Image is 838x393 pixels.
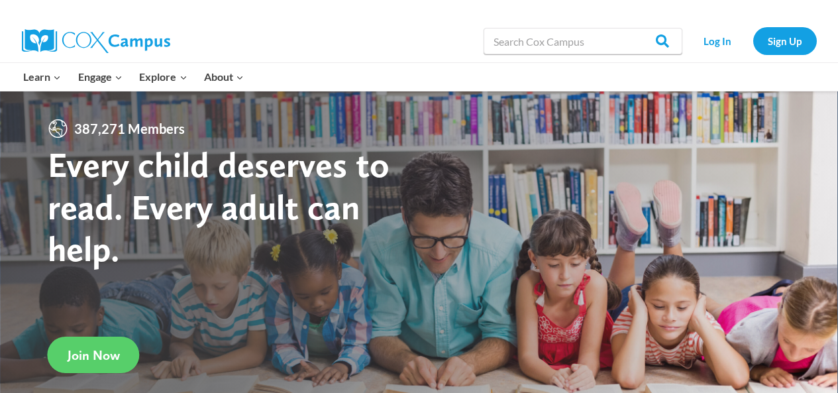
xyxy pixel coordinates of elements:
[78,68,123,85] span: Engage
[48,337,140,373] a: Join Now
[753,27,817,54] a: Sign Up
[15,63,252,91] nav: Primary Navigation
[689,27,817,54] nav: Secondary Navigation
[23,68,61,85] span: Learn
[68,347,120,363] span: Join Now
[484,28,682,54] input: Search Cox Campus
[48,143,390,270] strong: Every child deserves to read. Every adult can help.
[22,29,170,53] img: Cox Campus
[204,68,244,85] span: About
[689,27,747,54] a: Log In
[69,118,190,139] span: 387,271 Members
[139,68,187,85] span: Explore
